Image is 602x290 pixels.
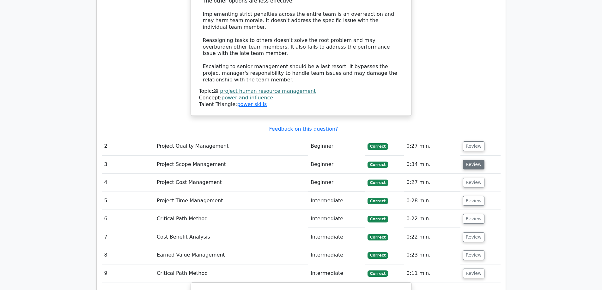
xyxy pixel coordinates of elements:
div: Concept: [199,95,403,101]
td: 0:22 min. [404,210,460,228]
td: Critical Path Method [154,210,308,228]
td: 9 [102,264,155,282]
div: Topic: [199,88,403,95]
td: Intermediate [308,228,365,246]
td: Project Time Management [154,192,308,210]
span: Correct [368,216,388,222]
span: Correct [368,143,388,150]
td: Beginner [308,137,365,155]
button: Review [463,160,484,169]
td: 0:23 min. [404,246,460,264]
td: 0:11 min. [404,264,460,282]
td: 2 [102,137,155,155]
span: Correct [368,198,388,204]
td: 0:28 min. [404,192,460,210]
td: 0:27 min. [404,137,460,155]
div: Talent Triangle: [199,88,403,108]
td: Project Scope Management [154,156,308,174]
a: power and influence [222,95,273,101]
button: Review [463,178,484,187]
td: Cost Benefit Analysis [154,228,308,246]
a: power skills [237,101,267,107]
td: 5 [102,192,155,210]
td: Project Cost Management [154,174,308,192]
td: 0:34 min. [404,156,460,174]
td: Intermediate [308,264,365,282]
button: Review [463,141,484,151]
span: Correct [368,180,388,186]
td: 6 [102,210,155,228]
td: 4 [102,174,155,192]
td: 8 [102,246,155,264]
button: Review [463,232,484,242]
td: Beginner [308,174,365,192]
td: 0:22 min. [404,228,460,246]
td: 7 [102,228,155,246]
td: 3 [102,156,155,174]
a: project human resource management [220,88,316,94]
td: Intermediate [308,246,365,264]
td: Intermediate [308,210,365,228]
td: Critical Path Method [154,264,308,282]
button: Review [463,196,484,206]
td: Beginner [308,156,365,174]
td: Project Quality Management [154,137,308,155]
a: Feedback on this question? [269,126,338,132]
td: Intermediate [308,192,365,210]
span: Correct [368,252,388,258]
span: Correct [368,270,388,277]
button: Review [463,214,484,224]
button: Review [463,269,484,278]
button: Review [463,250,484,260]
td: Earned Value Management [154,246,308,264]
span: Correct [368,234,388,240]
span: Correct [368,162,388,168]
td: 0:27 min. [404,174,460,192]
